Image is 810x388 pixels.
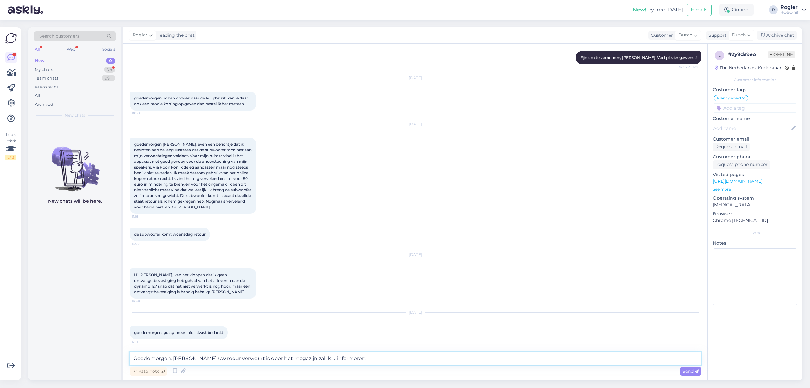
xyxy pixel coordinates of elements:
[132,241,155,246] span: 14:22
[780,5,799,10] div: Rogier
[633,7,646,13] b: New!
[134,330,223,335] span: goedemorgen, graag meer info. alvast bedankt
[713,211,797,217] p: Browser
[130,367,167,376] div: Private note
[676,65,699,69] span: Seen ✓ 14:26
[35,75,58,81] div: Team chats
[130,252,701,258] div: [DATE]
[102,75,115,81] div: 99+
[35,92,40,99] div: All
[106,58,115,64] div: 0
[28,135,121,192] img: No chats
[713,171,797,178] p: Visited pages
[713,125,790,132] input: Add name
[130,75,701,81] div: [DATE]
[715,65,783,71] div: The Netherlands, Kudelstaart
[130,309,701,315] div: [DATE]
[101,45,116,54] div: Socials
[713,195,797,201] p: Operating system
[5,132,16,160] div: Look Here
[5,32,17,44] img: Askly Logo
[728,51,768,58] div: # 2y9ds9eo
[713,230,797,236] div: Extra
[687,4,712,16] button: Emails
[134,272,251,294] span: Hi [PERSON_NAME], kan het kloppen dat ik geen ontvangstbevestiging heb gehad van het afleveren da...
[35,84,58,90] div: AI Assistant
[633,6,684,14] div: Try free [DATE]:
[34,45,41,54] div: All
[133,32,147,39] span: Rogier
[104,67,115,73] div: 75
[713,86,797,93] p: Customer tags
[48,198,102,205] p: New chats will be here.
[678,32,692,39] span: Dutch
[713,160,770,169] div: Request phone number
[713,240,797,246] p: Notes
[706,32,726,39] div: Support
[65,112,85,118] span: New chats
[156,32,195,39] div: leading the chat
[713,136,797,143] p: Customer email
[719,53,721,58] span: 2
[769,5,778,14] div: R
[713,201,797,208] p: [MEDICAL_DATA]
[757,31,797,40] div: Archive chat
[717,96,741,100] span: Klant gebeld
[648,32,673,39] div: Customer
[134,142,252,209] span: goedemorgen [PERSON_NAME], even een berichtje dat ik besloten heb na lang luisteren dat de subwoo...
[713,217,797,224] p: Chrome [TECHNICAL_ID]
[713,178,763,184] a: [URL][DOMAIN_NAME]
[713,143,750,151] div: Request email
[713,77,797,83] div: Customer information
[580,55,697,60] span: Fijn om te vernemen, [PERSON_NAME]! Veel plezier gewenst!
[719,4,754,16] div: Online
[780,10,799,15] div: HOBO hifi
[65,45,77,54] div: Web
[134,232,206,237] span: de subwoofer komt woensdag retour
[768,51,795,58] span: Offline
[132,111,155,116] span: 10:58
[35,101,53,108] div: Archived
[5,155,16,160] div: 2 / 3
[132,299,155,304] span: 10:48
[130,352,701,365] textarea: Goedemorgen, [PERSON_NAME] uw reour verwerkt is door het magazijn zal ik u informeren.
[682,368,699,374] span: Send
[132,340,155,344] span: 12:11
[713,103,797,113] input: Add a tag
[39,33,79,40] span: Search customers
[134,96,249,106] span: goedemorgen, ik ben opzoek naar de ML pbk kit, kan je daar ook een mooie korting op geven dan bes...
[35,67,53,73] div: My chats
[132,214,155,219] span: 11:16
[780,5,806,15] a: RogierHOBO hifi
[130,121,701,127] div: [DATE]
[713,187,797,192] p: See more ...
[35,58,45,64] div: New
[713,154,797,160] p: Customer phone
[732,32,746,39] span: Dutch
[713,115,797,122] p: Customer name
